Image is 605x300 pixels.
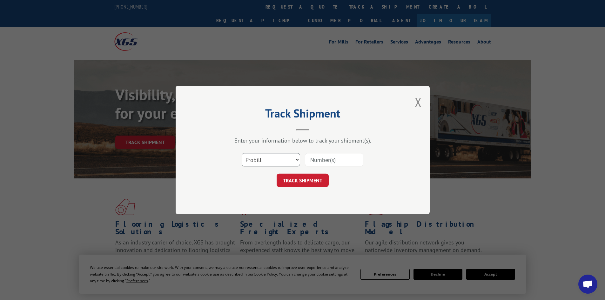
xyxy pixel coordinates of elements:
div: Open chat [578,275,597,294]
div: Enter your information below to track your shipment(s). [207,137,398,144]
h2: Track Shipment [207,109,398,121]
input: Number(s) [305,153,363,166]
button: Close modal [415,94,422,110]
button: TRACK SHIPMENT [277,174,329,187]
